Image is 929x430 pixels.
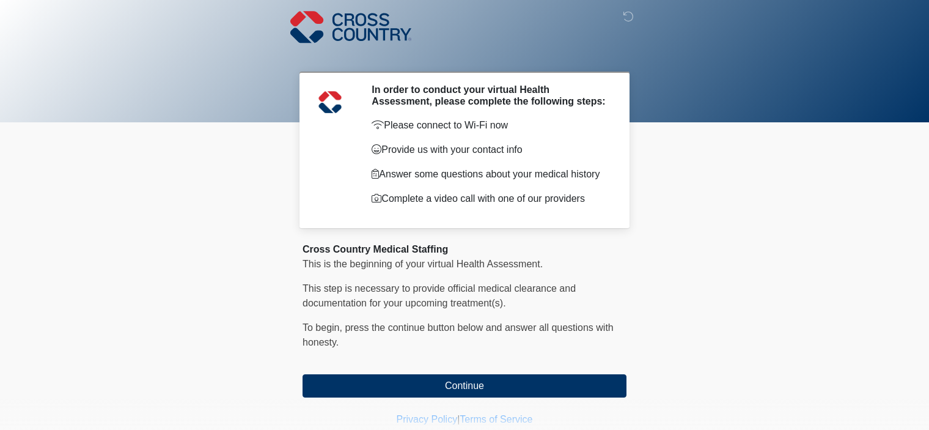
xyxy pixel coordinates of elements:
[303,374,626,398] button: Continue
[372,118,608,133] p: Please connect to Wi-Fi now
[372,143,608,157] p: Provide us with your contact info
[290,9,411,45] img: Cross Country Logo
[460,414,532,424] a: Terms of Service
[303,322,614,347] span: To begin, ﻿﻿﻿﻿﻿﻿﻿﻿﻿﻿press the continue button below and answer all questions with honesty.
[293,44,636,67] h1: ‎ ‎ ‎
[303,283,576,308] span: This step is necessary to provide official medical clearance and documentation for your upcoming ...
[372,84,608,107] h2: In order to conduct your virtual Health Assessment, please complete the following steps:
[397,414,458,424] a: Privacy Policy
[312,84,348,120] img: Agent Avatar
[372,191,608,206] p: Complete a video call with one of our providers
[303,259,543,269] span: This is the beginning of your virtual Health Assessment.
[457,414,460,424] a: |
[303,242,626,257] div: Cross Country Medical Staffing
[372,167,608,182] p: Answer some questions about your medical history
